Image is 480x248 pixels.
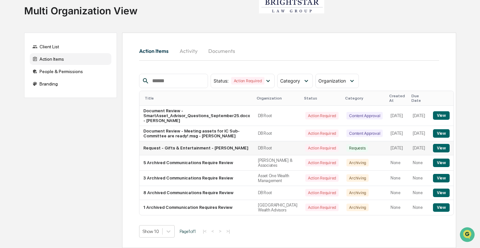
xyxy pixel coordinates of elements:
[139,200,254,215] td: 1 Archived Communication Requires Review
[280,78,300,84] span: Category
[346,174,369,182] div: Archiving
[7,72,44,78] div: Past conversations
[45,131,84,143] a: 🗄️Attestations
[46,162,79,167] a: Powered byPylon
[139,106,254,126] td: Document Review - SmartAsset_Advisor_Questions_September25.docx - [PERSON_NAME]
[254,126,301,141] td: DB Root
[7,147,12,152] div: 🔎
[20,106,53,112] span: [PERSON_NAME]
[346,130,383,137] div: Content Approval
[65,162,79,167] span: Pylon
[29,50,107,56] div: Start new chat
[387,171,409,186] td: None
[304,96,340,101] div: Status
[433,144,450,152] button: View
[139,43,439,59] div: activity tabs
[201,228,208,234] button: |<
[217,228,223,234] button: >
[409,141,429,155] td: [DATE]
[101,71,119,79] button: See all
[433,111,450,120] button: View
[139,43,174,59] button: Action Items
[47,134,53,139] div: 🗄️
[13,133,42,140] span: Preclearance
[254,155,301,171] td: [PERSON_NAME] & Associates
[7,100,17,111] img: Cece Ferraez
[139,171,254,186] td: 3 Archived Communications Require Review
[433,174,450,182] button: View
[4,131,45,143] a: 🖐️Preclearance
[257,96,299,101] div: Organization
[139,155,254,171] td: 5 Archived Communications Require Review
[305,189,339,196] div: Action Required
[389,94,406,103] div: Created At
[387,126,409,141] td: [DATE]
[30,41,111,53] div: Client List
[305,130,339,137] div: Action Required
[387,155,409,171] td: None
[7,83,17,93] img: Cece Ferraez
[433,159,450,167] button: View
[305,112,339,119] div: Action Required
[305,144,339,152] div: Action Required
[7,50,18,62] img: 1746055101610-c473b297-6a78-478c-a979-82029cc54cd1
[14,50,25,62] img: 1751574470498-79e402a7-3db9-40a0-906f-966fe37d0ed6
[433,189,450,197] button: View
[29,56,90,62] div: We're available if you need us!
[346,112,383,119] div: Content Approval
[224,228,232,234] button: >|
[345,96,384,101] div: Category
[254,186,301,200] td: DB Root
[433,203,450,212] button: View
[7,14,119,24] p: How can we help?
[305,159,339,166] div: Action Required
[7,134,12,139] div: 🖐️
[139,186,254,200] td: 8 Archived Communications Require Review
[180,229,196,234] span: Page 1 of 1
[318,78,346,84] span: Organization
[111,52,119,60] button: Start new chat
[4,143,44,155] a: 🔎Data Lookup
[409,186,429,200] td: None
[433,129,450,138] button: View
[305,204,339,211] div: Action Required
[139,141,254,155] td: Request - Gifts & Entertainment - [PERSON_NAME]
[387,141,409,155] td: [DATE]
[58,89,71,94] span: [DATE]
[346,159,369,166] div: Archiving
[139,126,254,141] td: Document Review - Meeting assets for IC Sub-Committee are ready!.msg - [PERSON_NAME]
[254,141,301,155] td: DB Root
[409,200,429,215] td: None
[409,171,429,186] td: None
[214,78,229,84] span: Status :
[409,106,429,126] td: [DATE]
[30,66,111,77] div: People & Permissions
[305,174,339,182] div: Action Required
[203,43,240,59] button: Documents
[13,146,41,152] span: Data Lookup
[58,106,71,112] span: [DATE]
[387,106,409,126] td: [DATE]
[30,53,111,65] div: Action Items
[54,89,56,94] span: •
[174,43,203,59] button: Activity
[254,171,301,186] td: Asset One Wealth Management
[346,189,369,196] div: Archiving
[387,186,409,200] td: None
[54,133,81,140] span: Attestations
[145,96,251,101] div: Title
[346,144,368,152] div: Requests
[459,226,477,244] iframe: Open customer support
[209,228,216,234] button: <
[409,155,429,171] td: None
[411,94,426,103] div: Due Date
[54,106,56,112] span: •
[30,78,111,90] div: Branding
[231,77,264,85] div: Action Required
[409,126,429,141] td: [DATE]
[20,89,53,94] span: [PERSON_NAME]
[254,106,301,126] td: DB Root
[346,204,369,211] div: Archiving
